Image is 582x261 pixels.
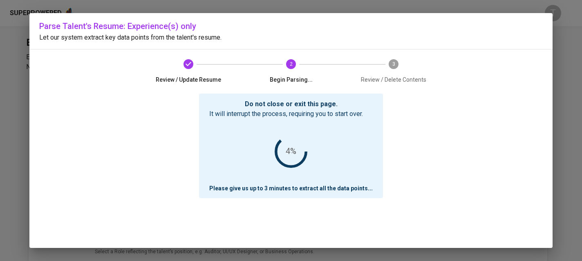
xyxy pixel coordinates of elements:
p: Please give us up to 3 minutes to extract all the data points ... [209,184,373,192]
h6: Parse Talent's Resume: Experience(s) only [39,20,543,33]
span: Review / Update Resume [141,76,237,84]
span: Review / Delete Contents [345,76,441,84]
div: 4% [286,145,296,158]
text: 2 [290,61,293,67]
p: Do not close or exit this page. [209,99,373,109]
p: It will interrupt the process, requiring you to start over. [209,109,373,119]
text: 3 [392,61,395,67]
p: Let our system extract key data points from the talent's resume. [39,33,543,42]
span: Begin Parsing... [243,76,339,84]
